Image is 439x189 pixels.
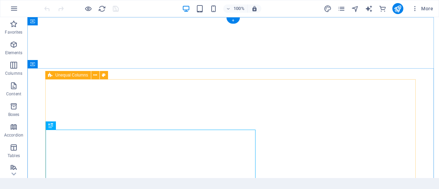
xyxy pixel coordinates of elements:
button: publish [392,3,403,14]
h6: 100% [234,4,245,13]
i: On resize automatically adjust zoom level to fit chosen device. [251,5,258,12]
p: Elements [5,50,23,56]
button: design [324,4,332,13]
i: Navigator [351,5,359,13]
button: Click here to leave preview mode and continue editing [84,4,92,13]
p: Content [6,91,21,97]
p: Accordion [4,132,23,138]
button: pages [337,4,346,13]
i: AI Writer [365,5,373,13]
span: Unequal Columns [55,73,88,77]
p: Tables [8,153,20,158]
i: Commerce [379,5,387,13]
p: Boxes [8,112,20,117]
i: Pages (Ctrl+Alt+S) [337,5,345,13]
p: Columns [5,71,22,76]
i: Publish [394,5,402,13]
button: text_generator [365,4,373,13]
i: Design (Ctrl+Alt+Y) [324,5,332,13]
button: commerce [379,4,387,13]
i: Reload page [98,5,106,13]
button: More [409,3,436,14]
div: + [226,17,240,24]
p: Favorites [5,29,22,35]
button: reload [98,4,106,13]
button: 100% [223,4,248,13]
button: navigator [351,4,359,13]
span: More [412,5,433,12]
